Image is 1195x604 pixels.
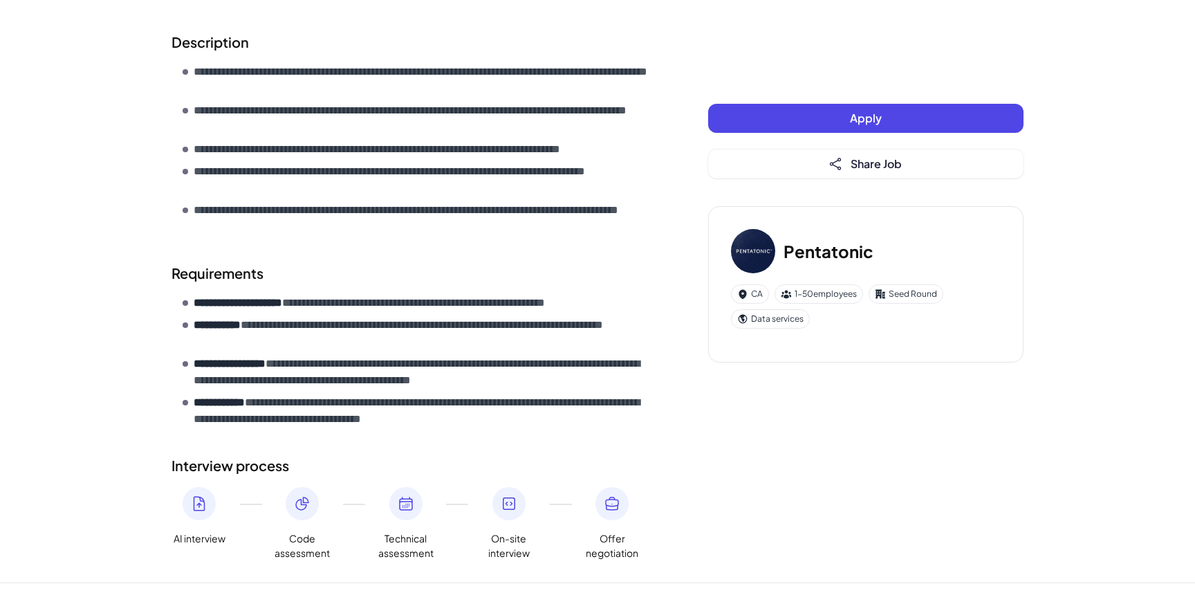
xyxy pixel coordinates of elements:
span: Offer negotiation [584,531,640,560]
button: Share Job [708,149,1023,179]
span: AI interview [174,531,225,546]
span: Share Job [851,156,902,171]
button: Apply [708,104,1023,133]
span: On-site interview [481,531,537,560]
h2: Interview process [172,455,653,476]
h2: Description [172,32,653,53]
h2: Requirements [172,263,653,284]
span: Apply [850,111,882,125]
div: 1-50 employees [775,284,863,304]
div: Seed Round [869,284,943,304]
span: Technical assessment [378,531,434,560]
div: CA [731,284,769,304]
h3: Pentatonic [784,239,873,264]
div: Data services [731,309,810,329]
span: Code assessment [275,531,330,560]
img: Pe [731,229,775,273]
